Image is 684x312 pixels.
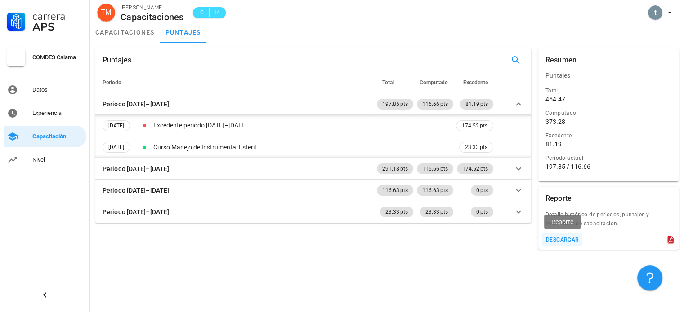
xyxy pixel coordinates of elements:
span: [DATE] [108,121,124,131]
div: Capacitación [32,133,83,140]
div: avatar [97,4,115,22]
span: Excedente [463,79,488,86]
div: Excedente [545,131,671,140]
span: Periodo [103,79,121,86]
div: 81.19 [545,140,562,148]
div: Datos [32,86,83,93]
span: 81.19 pts [465,99,488,110]
div: 373.28 [545,118,565,126]
span: 116.66 pts [422,163,448,174]
span: Computado [420,79,448,86]
td: Curso Manejo de Instrumental Estéril [152,136,454,158]
div: Detalle histórico de periodos, puntajes y excedentes de capacitación. [538,210,679,233]
div: COMDES Calama [32,54,83,61]
button: descargar [542,233,583,246]
div: APS [32,22,83,32]
div: [PERSON_NAME] [121,3,184,12]
a: capacitaciones [90,22,160,43]
a: Nivel [4,149,86,171]
span: 174.52 pts [462,163,488,174]
div: Periodo [DATE]–[DATE] [103,185,169,195]
a: Experiencia [4,102,86,124]
span: 116.63 pts [422,185,448,196]
span: 174.52 pts [462,121,487,131]
span: 14 [213,8,220,17]
span: 116.66 pts [422,99,448,110]
span: 197.85 pts [382,99,408,110]
div: Carrera [32,11,83,22]
div: Periodo [DATE]–[DATE] [103,99,169,109]
span: 291.18 pts [382,163,408,174]
div: Periodo [DATE]–[DATE] [103,207,169,217]
div: Resumen [545,48,577,72]
div: Total [545,86,671,95]
div: Computado [545,109,671,118]
span: 23.33 pts [425,207,448,217]
div: Nivel [32,156,83,163]
th: Computado [415,72,455,93]
div: 197.85 / 116.66 [545,163,671,171]
a: Capacitación [4,126,86,147]
div: avatar [648,5,662,20]
th: Excedente [455,72,495,93]
span: Total [382,79,394,86]
div: Experiencia [32,110,83,117]
div: descargar [545,237,579,243]
div: Periodo [DATE]–[DATE] [103,164,169,174]
th: Periodo [95,72,375,93]
span: 23.33 pts [465,143,487,152]
span: 0 pts [476,207,488,217]
span: TM [101,4,111,22]
span: 0 pts [476,185,488,196]
span: 23.33 pts [385,207,408,217]
div: Capacitaciones [121,12,184,22]
div: 454.47 [545,95,565,103]
span: C [198,8,206,17]
div: Puntajes [538,65,679,86]
span: 116.63 pts [382,185,408,196]
a: puntajes [160,22,206,43]
span: [DATE] [108,142,124,152]
div: Periodo actual [545,154,671,163]
div: Puntajes [103,48,131,72]
th: Total [375,72,415,93]
td: Excedente periodo [DATE]–[DATE] [152,115,454,136]
div: Reporte [545,187,572,210]
a: Datos [4,79,86,101]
